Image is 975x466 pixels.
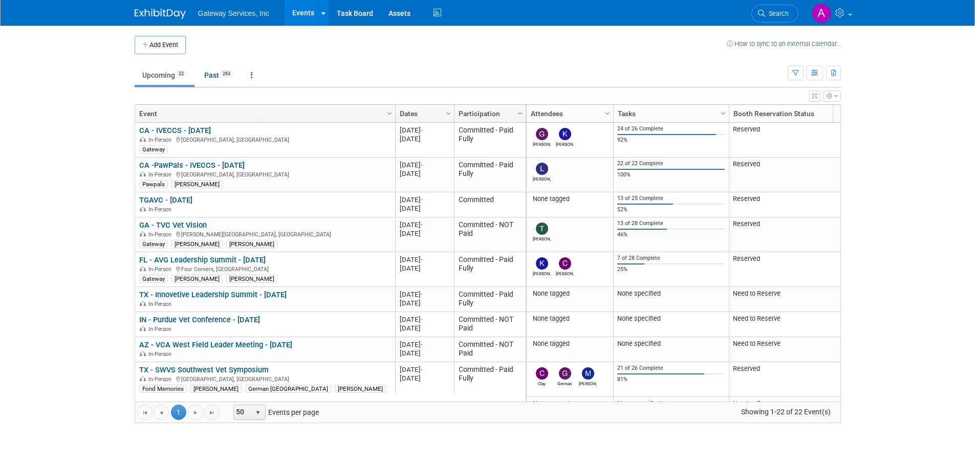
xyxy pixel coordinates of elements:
div: German [GEOGRAPHIC_DATA] [245,385,331,393]
td: Committed - Paid Fully [454,362,526,406]
div: None specified [617,340,725,348]
div: [PERSON_NAME] [171,240,223,248]
div: [DATE] [400,169,449,178]
td: Committed - Paid Fully [454,123,526,158]
div: Kelly Sadur [556,140,574,147]
td: Reserved [729,362,888,397]
span: Go to the last page [208,409,216,417]
div: [DATE] [400,229,449,238]
div: 92% [617,137,725,144]
div: 46% [617,231,725,238]
div: Tyler Shugart [533,235,551,241]
span: Events per page [220,405,329,420]
img: In-Person Event [140,137,146,142]
a: Booth Reservation Status [733,105,881,122]
a: CA - IVECCS - [DATE] [139,126,211,135]
span: In-Person [148,206,175,213]
div: Mellisa Baker [579,380,597,386]
a: GA - TVC Vet Vision [139,220,207,230]
a: Column Settings [384,105,395,120]
div: [DATE] [400,204,449,213]
td: Committed - Paid Fully [454,287,526,312]
td: Reserved [729,123,888,158]
span: In-Person [148,326,175,332]
div: [DATE] [400,290,449,299]
img: Mellisa Baker [582,367,594,380]
span: In-Person [148,171,175,178]
div: Four Corners, [GEOGRAPHIC_DATA] [139,264,391,273]
img: In-Person Event [140,231,146,236]
div: [DATE] [400,340,449,349]
div: Gateway [139,145,168,153]
div: [DATE] [400,161,449,169]
div: Pawpals [139,180,168,188]
div: [PERSON_NAME] [226,240,277,248]
img: Catherine Nolfo [559,257,571,270]
td: Reserved [729,217,888,252]
a: Go to the next page [188,405,203,420]
span: 263 [220,70,233,78]
div: None specified [617,315,725,323]
a: Attendees [531,105,606,122]
a: Column Settings [443,105,454,120]
div: German Delgadillo [556,380,574,386]
div: [PERSON_NAME] [171,275,223,283]
div: [GEOGRAPHIC_DATA], [GEOGRAPHIC_DATA] [139,135,391,144]
a: CA -PawPals - IVECCS - [DATE] [139,161,245,170]
img: In-Person Event [140,206,146,211]
span: In-Person [148,137,175,143]
span: Column Settings [444,109,452,118]
div: [DATE] [400,135,449,143]
div: [PERSON_NAME] [335,385,386,393]
a: FL - AVG Leadership Summit - [DATE] [139,255,266,264]
span: - [421,291,423,298]
span: Column Settings [719,109,727,118]
a: Go to the last page [204,405,220,420]
img: In-Person Event [140,301,146,306]
span: In-Person [148,351,175,358]
td: Committed - Paid Fully [454,252,526,287]
a: TGAVC - [DATE] [139,195,192,205]
span: Column Settings [516,109,524,118]
a: Go to the first page [137,405,153,420]
td: Committed [454,192,526,217]
a: Column Settings [718,105,729,120]
a: Column Settings [514,105,526,120]
td: Need to Reserve [729,337,888,362]
span: In-Person [148,301,175,307]
span: Showing 1-22 of 22 Event(s) [731,405,840,419]
img: In-Person Event [140,351,146,356]
span: - [421,341,423,348]
div: Gateway [139,240,168,248]
div: [PERSON_NAME] [171,180,223,188]
div: [GEOGRAPHIC_DATA], [GEOGRAPHIC_DATA] [139,374,391,383]
div: Gerald Tomczak [533,140,551,147]
span: - [421,196,423,204]
span: Column Settings [385,109,394,118]
img: ExhibitDay [135,9,186,19]
div: None tagged [530,195,609,203]
span: Search [765,10,789,17]
a: Upcoming22 [135,65,194,85]
img: Tyler Shugart [536,223,548,235]
a: Participation [459,105,519,122]
a: Go to the previous page [154,405,169,420]
img: Gerald Tomczak [536,128,548,140]
span: - [421,366,423,373]
img: In-Person Event [140,326,146,331]
div: Fond Memories [139,385,187,393]
div: 25% [617,266,725,273]
span: In-Person [148,231,175,238]
div: Gateway [139,275,168,283]
div: [DATE] [400,195,449,204]
span: select [254,409,262,417]
span: In-Person [148,376,175,383]
img: Keith Ducharme [536,257,548,270]
td: Committed - NOT Paid [454,337,526,362]
div: [DATE] [400,255,449,264]
div: [DATE] [400,220,449,229]
div: [DATE] [400,374,449,383]
div: 100% [617,171,725,179]
button: Add Event [135,36,186,54]
div: Clay Cass [533,380,551,386]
